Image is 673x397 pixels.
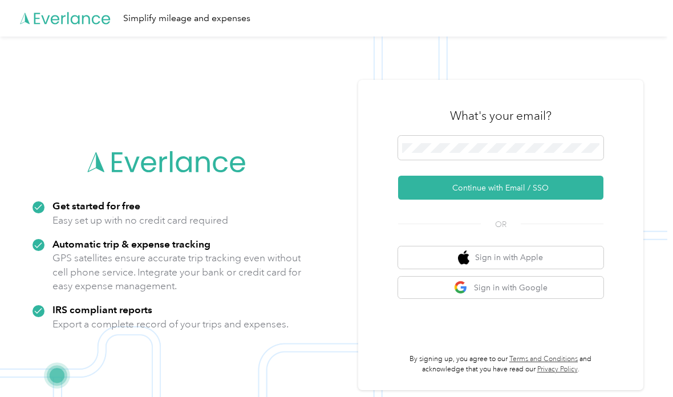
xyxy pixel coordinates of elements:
a: Privacy Policy [537,365,578,374]
button: Continue with Email / SSO [398,176,603,200]
p: Export a complete record of your trips and expenses. [52,317,289,331]
button: apple logoSign in with Apple [398,246,603,269]
h3: What's your email? [450,108,552,124]
strong: Automatic trip & expense tracking [52,238,210,250]
img: apple logo [458,250,469,265]
strong: Get started for free [52,200,140,212]
span: OR [481,218,521,230]
img: google logo [454,281,468,295]
p: By signing up, you agree to our and acknowledge that you have read our . [398,354,603,374]
a: Terms and Conditions [509,355,578,363]
p: GPS satellites ensure accurate trip tracking even without cell phone service. Integrate your bank... [52,251,302,293]
button: google logoSign in with Google [398,277,603,299]
p: Easy set up with no credit card required [52,213,228,228]
strong: IRS compliant reports [52,303,152,315]
div: Simplify mileage and expenses [123,11,250,26]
